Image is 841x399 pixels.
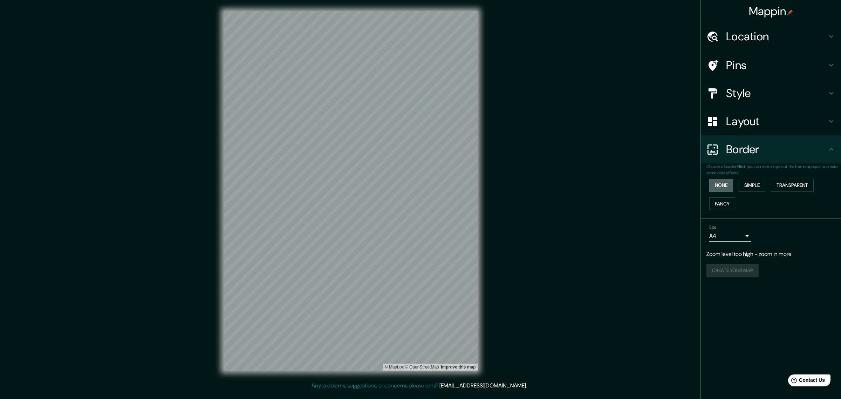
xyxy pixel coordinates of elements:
[701,135,841,163] div: Border
[527,381,528,390] div: .
[787,9,793,15] img: pin-icon.png
[701,107,841,135] div: Layout
[706,250,835,258] p: Zoom level too high - zoom in more
[224,11,478,371] canvas: Map
[405,365,439,370] a: OpenStreetMap
[737,164,745,169] b: Hint
[726,58,827,72] h4: Pins
[739,179,765,192] button: Simple
[439,382,526,389] a: [EMAIL_ADDRESS][DOMAIN_NAME]
[441,365,476,370] a: Map feedback
[709,197,735,210] button: Fancy
[709,179,733,192] button: None
[706,163,841,176] p: Choose a border. : you can make layers of the frame opaque to create some cool effects.
[726,86,827,100] h4: Style
[528,381,529,390] div: .
[701,22,841,50] div: Location
[701,79,841,107] div: Style
[709,224,717,230] label: Size
[726,142,827,156] h4: Border
[771,179,814,192] button: Transparent
[385,365,404,370] a: Mapbox
[779,372,833,391] iframe: Help widget launcher
[726,114,827,128] h4: Layout
[701,51,841,79] div: Pins
[726,29,827,43] h4: Location
[709,230,751,242] div: A4
[749,4,793,18] h4: Mappin
[312,381,527,390] p: Any problems, suggestions, or concerns please email .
